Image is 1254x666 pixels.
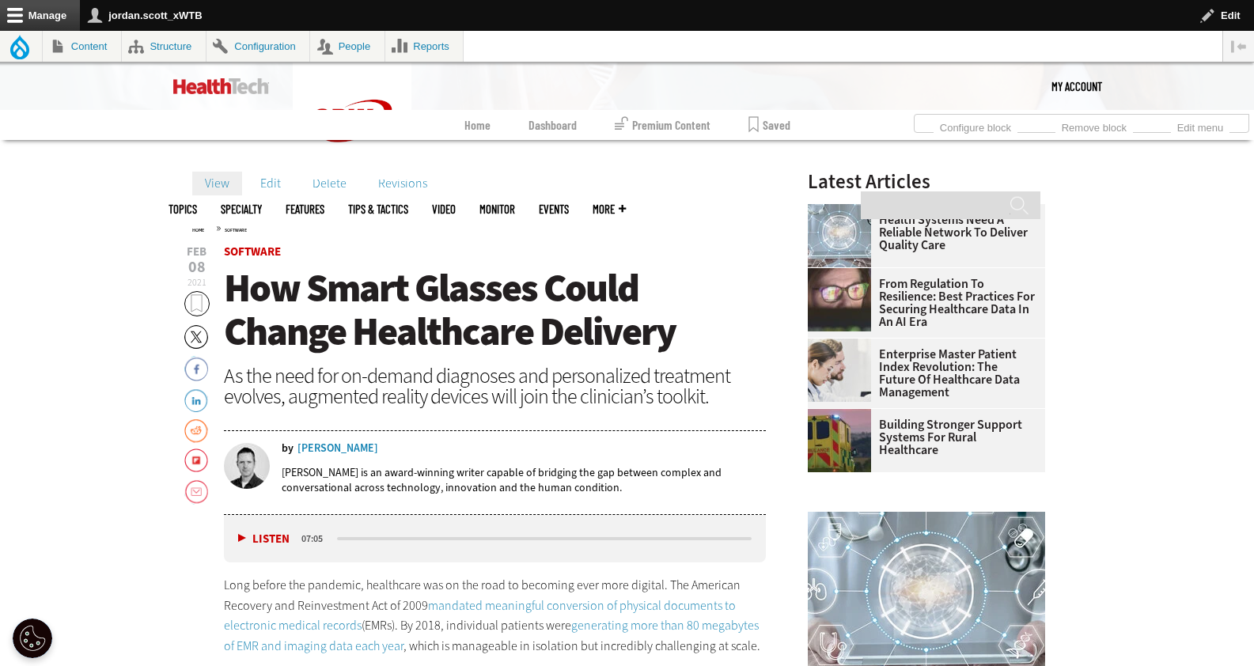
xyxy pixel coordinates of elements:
[206,31,309,62] a: Configuration
[808,268,871,331] img: woman wearing glasses looking at healthcare data on screen
[188,276,206,289] span: 2021
[224,597,736,634] a: mandated meaningful conversion of physical documents to electronic medical records
[221,203,262,215] span: Specialty
[299,532,335,546] div: duration
[464,110,491,140] a: Home
[539,203,569,215] a: Events
[808,348,1036,399] a: Enterprise Master Patient Index Revolution: The Future of Healthcare Data Management
[224,515,767,562] div: media player
[238,533,290,545] button: Listen
[808,409,879,422] a: ambulance driving down country road at sunset
[348,203,408,215] a: Tips & Tactics
[528,110,577,140] a: Dashboard
[293,167,411,184] a: CDW
[13,619,52,658] div: Cookie Settings
[293,62,411,180] img: Home
[1051,62,1102,110] a: My Account
[173,78,269,94] img: Home
[184,246,210,258] span: Feb
[310,31,385,62] a: People
[43,31,121,62] a: Content
[808,172,1045,191] h3: Latest Articles
[808,268,879,281] a: woman wearing glasses looking at healthcare data on screen
[748,110,790,140] a: Saved
[808,339,871,402] img: medical researchers look at data on desktop monitor
[385,31,464,62] a: Reports
[224,365,767,407] div: As the need for on-demand diagnoses and personalized treatment evolves, augmented reality devices...
[1223,31,1254,62] button: Vertical orientation
[808,339,879,351] a: medical researchers look at data on desktop monitor
[184,259,210,275] span: 08
[808,278,1036,328] a: From Regulation to Resilience: Best Practices for Securing Healthcare Data in an AI Era
[122,31,206,62] a: Structure
[282,465,767,495] p: [PERSON_NAME] is an award-winning writer capable of bridging the gap between complex and conversa...
[808,204,871,267] img: Healthcare networking
[808,204,879,217] a: Healthcare networking
[593,203,626,215] span: More
[297,443,378,454] a: [PERSON_NAME]
[224,443,270,489] img: Doug Bonderud
[13,619,52,658] button: Open Preferences
[1055,117,1133,134] a: Remove block
[432,203,456,215] a: Video
[808,214,1036,252] a: Health Systems Need a Reliable Network To Deliver Quality Care
[224,262,676,358] span: How Smart Glasses Could Change Healthcare Delivery
[282,443,294,454] span: by
[808,418,1036,456] a: Building Stronger Support Systems for Rural Healthcare
[1051,62,1102,110] div: User menu
[224,244,281,259] a: Software
[808,409,871,472] img: ambulance driving down country road at sunset
[1171,117,1229,134] a: Edit menu
[169,203,197,215] span: Topics
[224,575,767,656] p: Long before the pandemic, healthcare was on the road to becoming ever more digital. The American ...
[286,203,324,215] a: Features
[934,117,1017,134] a: Configure block
[479,203,515,215] a: MonITor
[615,110,710,140] a: Premium Content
